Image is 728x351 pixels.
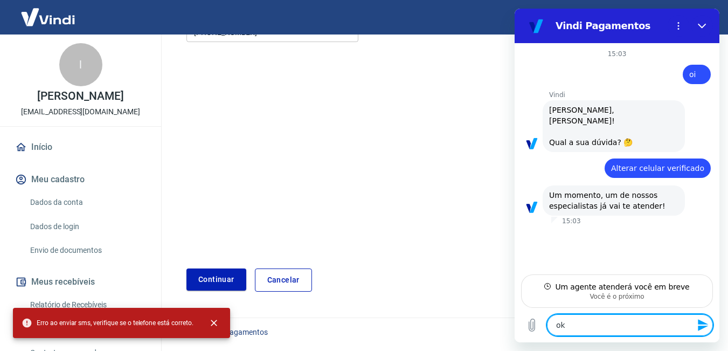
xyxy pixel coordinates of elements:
a: Cancelar [255,269,312,292]
button: close [202,311,226,335]
a: Relatório de Recebíveis [26,294,148,316]
span: Erro ao enviar sms, verifique se o telefone está correto. [22,318,193,328]
img: Vindi [13,1,83,33]
button: Sair [676,8,715,27]
div: l [59,43,102,86]
a: Dados de login [26,216,148,238]
a: Vindi Pagamentos [207,328,268,336]
button: Continuar [186,269,246,291]
a: Dados da conta [26,191,148,214]
p: [EMAIL_ADDRESS][DOMAIN_NAME] [21,106,140,118]
iframe: Janela de mensagens [515,9,719,342]
a: Início [13,135,148,159]
p: 2025 © [182,327,702,338]
button: Meu cadastro [13,168,148,191]
a: Envio de documentos [26,239,148,261]
p: [PERSON_NAME] [37,91,123,102]
button: Meus recebíveis [13,270,148,294]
